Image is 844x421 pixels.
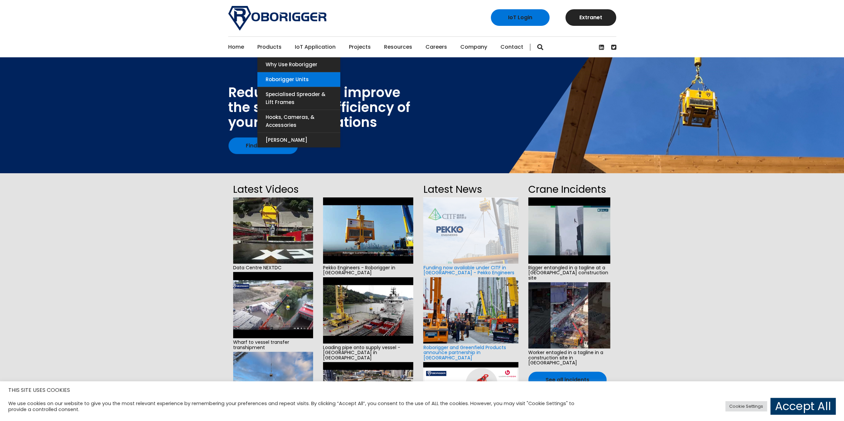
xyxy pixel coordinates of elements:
span: Wharf to vessel transfer transhipment [233,338,313,352]
span: Worker entagled in a tagline in a construction site in [GEOGRAPHIC_DATA] [528,348,610,367]
a: See all incidents [528,372,607,388]
span: Pekko Engineers - Roborigger in [GEOGRAPHIC_DATA] [323,264,414,277]
a: Funding now available under CITF in [GEOGRAPHIC_DATA] - Pekko Engineers [423,264,514,276]
img: hqdefault.jpg [233,197,313,264]
h2: Crane Incidents [528,182,610,197]
a: Home [228,37,244,57]
a: Careers [425,37,447,57]
a: Cookie Settings [725,401,767,411]
a: Roborigger Units [257,72,340,87]
span: Loading pipe onto supply vessel - [GEOGRAPHIC_DATA] in [GEOGRAPHIC_DATA] [323,343,414,362]
img: Roborigger [228,6,326,30]
a: Roborigger and Greenfield Products announce partnership in [GEOGRAPHIC_DATA] [423,344,506,361]
a: Products [257,37,282,57]
a: Hooks, Cameras, & Accessories [257,110,340,132]
img: e6f0d910-cd76-44a6-a92d-b5ff0f84c0aa-2.jpg [233,352,313,418]
img: hqdefault.jpg [323,277,414,343]
img: hqdefault.jpg [323,197,414,264]
h5: THIS SITE USES COOKIES [8,386,836,395]
a: Accept All [770,398,836,415]
a: Specialised Spreader & Lift Frames [257,87,340,110]
span: Data Centre NEXTDC [233,264,313,272]
span: Rigger entangled in a tagline at a [GEOGRAPHIC_DATA] construction site [528,264,610,282]
h2: Latest Videos [233,182,313,197]
a: Extranet [565,9,616,26]
div: We use cookies on our website to give you the most relevant experience by remembering your prefer... [8,400,588,412]
a: Projects [349,37,371,57]
h2: Latest News [423,182,518,197]
a: IoT Login [491,9,550,26]
img: hqdefault.jpg [233,272,313,338]
img: hqdefault.jpg [528,197,610,264]
a: Find out how [228,137,298,154]
a: Resources [384,37,412,57]
a: IoT Application [295,37,336,57]
div: Reduce cost and improve the safety and efficiency of your lifting operations [228,85,410,130]
a: Contact [500,37,523,57]
a: [PERSON_NAME] [257,133,340,147]
img: hqdefault.jpg [528,282,610,348]
a: Company [460,37,487,57]
a: Why use Roborigger [257,57,340,72]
